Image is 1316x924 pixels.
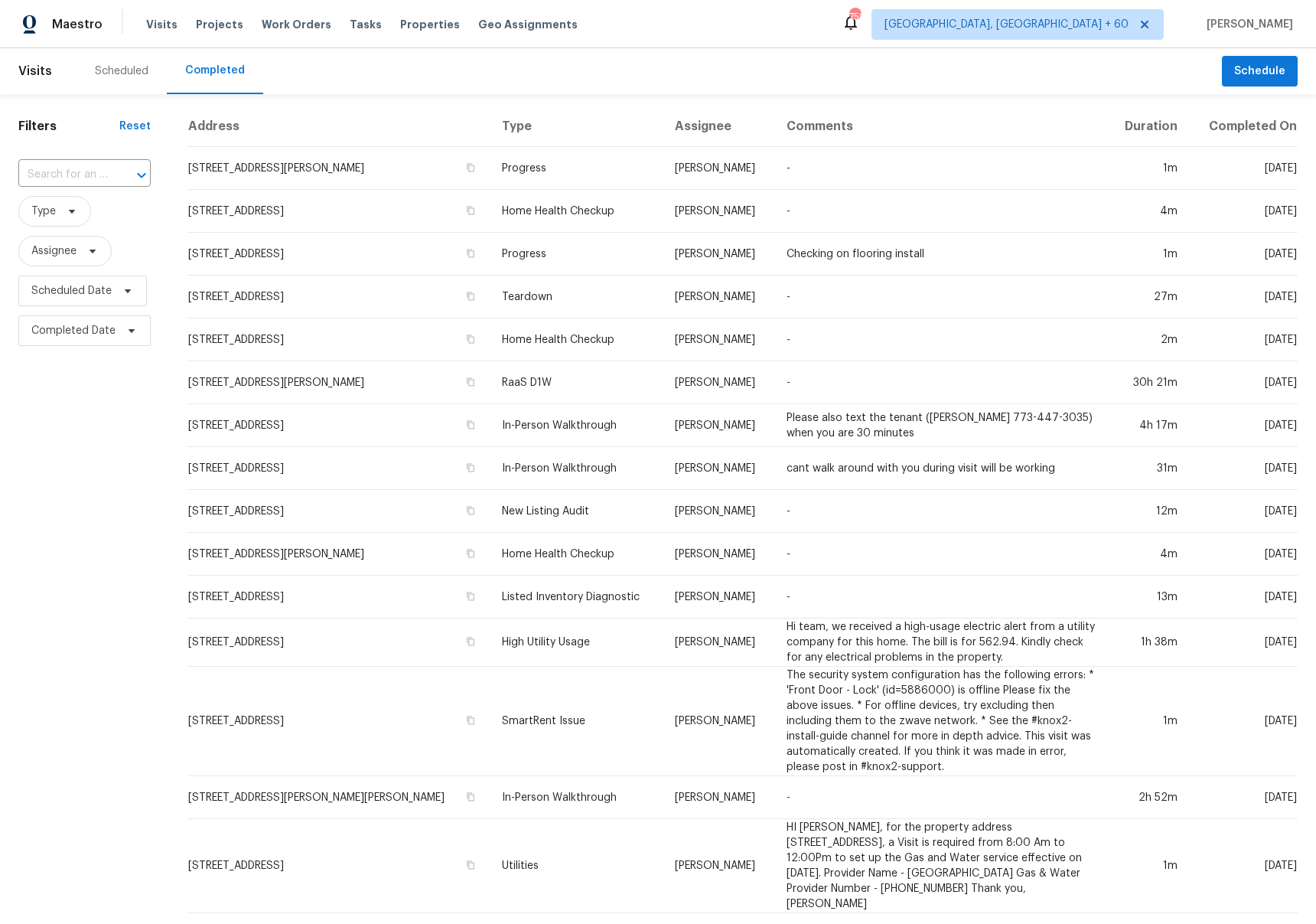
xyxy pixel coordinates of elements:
[490,106,663,147] th: Type
[663,447,774,490] td: [PERSON_NAME]
[490,619,663,667] td: High Utility Usage
[1107,318,1190,361] td: 2m
[1200,17,1293,32] span: [PERSON_NAME]
[18,119,119,134] h1: Filters
[774,318,1107,361] td: -
[464,204,477,217] button: Copy Address
[1107,819,1190,913] td: 1m
[187,667,490,776] td: [STREET_ADDRESS]
[187,619,490,667] td: [STREET_ADDRESS]
[1190,106,1298,147] th: Completed On
[490,404,663,447] td: In-Person Walkthrough
[1190,819,1298,913] td: [DATE]
[187,190,490,233] td: [STREET_ADDRESS]
[490,490,663,533] td: New Listing Audit
[774,190,1107,233] td: -
[1107,667,1190,776] td: 1m
[400,17,460,32] span: Properties
[95,64,148,79] div: Scheduled
[490,667,663,776] td: SmartRent Issue
[187,447,490,490] td: [STREET_ADDRESS]
[490,533,663,576] td: Home Health Checkup
[849,9,860,24] div: 758
[146,17,178,32] span: Visits
[187,776,490,819] td: [STREET_ADDRESS][PERSON_NAME][PERSON_NAME]
[187,576,490,619] td: [STREET_ADDRESS]
[119,119,151,134] div: Reset
[1190,490,1298,533] td: [DATE]
[1190,276,1298,318] td: [DATE]
[464,461,477,475] button: Copy Address
[774,233,1107,276] td: Checking on flooring install
[464,332,477,346] button: Copy Address
[490,318,663,361] td: Home Health Checkup
[18,54,52,88] span: Visits
[350,19,382,30] span: Tasks
[490,447,663,490] td: In-Person Walkthrough
[663,667,774,776] td: [PERSON_NAME]
[663,576,774,619] td: [PERSON_NAME]
[464,790,477,804] button: Copy Address
[1190,776,1298,819] td: [DATE]
[490,276,663,318] td: Teardown
[1107,776,1190,819] td: 2h 52m
[1190,404,1298,447] td: [DATE]
[187,106,490,147] th: Address
[464,247,477,260] button: Copy Address
[187,533,490,576] td: [STREET_ADDRESS][PERSON_NAME]
[196,17,243,32] span: Projects
[1234,62,1285,81] span: Schedule
[187,404,490,447] td: [STREET_ADDRESS]
[1190,233,1298,276] td: [DATE]
[187,233,490,276] td: [STREET_ADDRESS]
[1107,233,1190,276] td: 1m
[1190,147,1298,190] td: [DATE]
[774,361,1107,404] td: -
[131,165,152,186] button: Open
[187,361,490,404] td: [STREET_ADDRESS][PERSON_NAME]
[31,283,112,299] span: Scheduled Date
[464,375,477,389] button: Copy Address
[663,276,774,318] td: [PERSON_NAME]
[1107,447,1190,490] td: 31m
[1107,147,1190,190] td: 1m
[464,858,477,872] button: Copy Address
[1190,576,1298,619] td: [DATE]
[774,404,1107,447] td: Please also text the tenant ([PERSON_NAME] 773-447-3035) when you are 30 minutes
[663,147,774,190] td: [PERSON_NAME]
[1222,56,1298,87] button: Schedule
[31,323,116,338] span: Completed Date
[187,819,490,913] td: [STREET_ADDRESS]
[490,233,663,276] td: Progress
[663,619,774,667] td: [PERSON_NAME]
[774,533,1107,576] td: -
[663,106,774,147] th: Assignee
[774,619,1107,667] td: Hi team, we received a high-usage electric alert from a utility company for this home. The bill i...
[774,667,1107,776] td: The security system configuration has the following errors: * 'Front Door - Lock' (id=5886000) is...
[1190,667,1298,776] td: [DATE]
[490,147,663,190] td: Progress
[774,106,1107,147] th: Comments
[1107,404,1190,447] td: 4h 17m
[774,276,1107,318] td: -
[663,318,774,361] td: [PERSON_NAME]
[490,776,663,819] td: In-Person Walkthrough
[464,635,477,648] button: Copy Address
[262,17,331,32] span: Work Orders
[774,576,1107,619] td: -
[774,776,1107,819] td: -
[1107,361,1190,404] td: 30h 21m
[478,17,578,32] span: Geo Assignments
[187,490,490,533] td: [STREET_ADDRESS]
[464,713,477,727] button: Copy Address
[774,819,1107,913] td: HI [PERSON_NAME], for the property address [STREET_ADDRESS], a Visit is required from 8:00 Am to ...
[490,190,663,233] td: Home Health Checkup
[31,243,77,259] span: Assignee
[1107,576,1190,619] td: 13m
[1190,318,1298,361] td: [DATE]
[663,776,774,819] td: [PERSON_NAME]
[774,490,1107,533] td: -
[1190,533,1298,576] td: [DATE]
[663,490,774,533] td: [PERSON_NAME]
[663,404,774,447] td: [PERSON_NAME]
